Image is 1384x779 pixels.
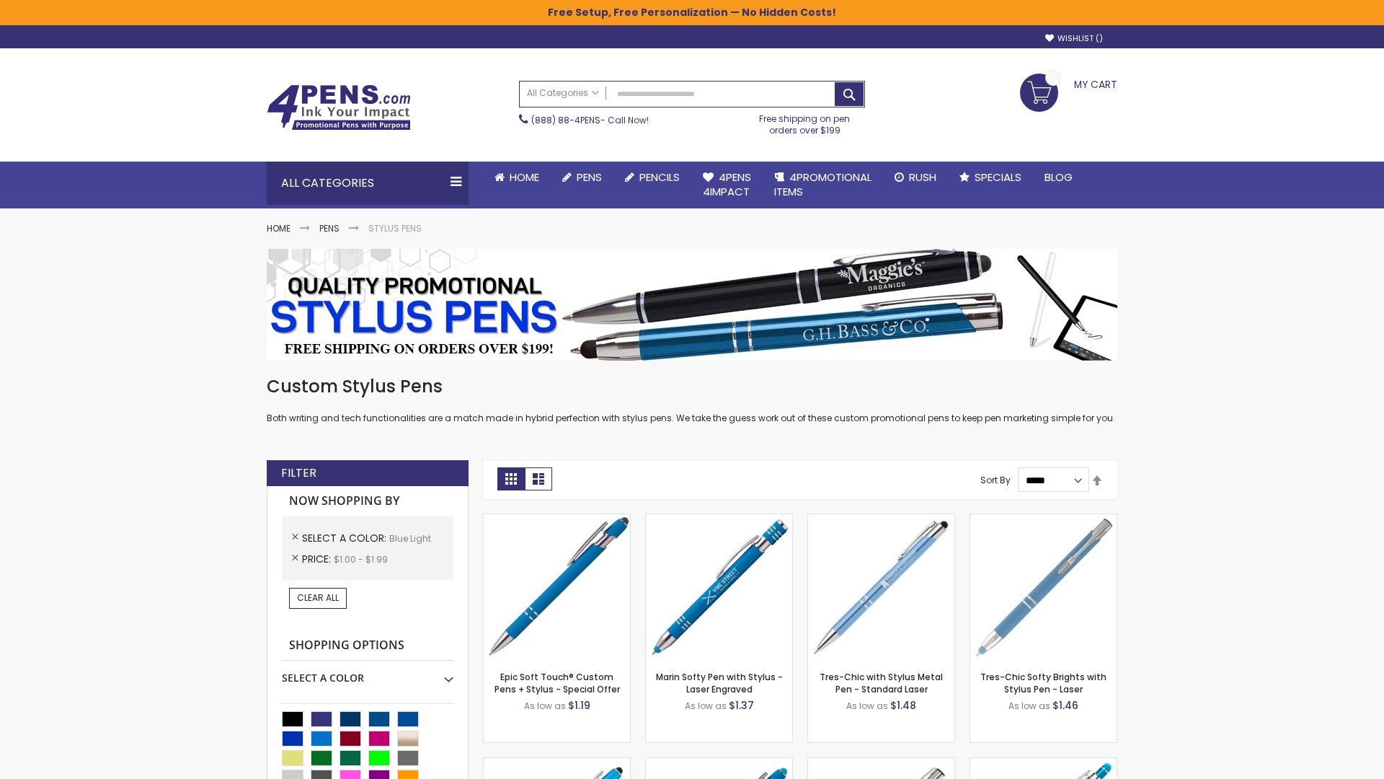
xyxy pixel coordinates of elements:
a: Tres-Chic Softy Brights with Stylus Pen - Laser-Blue - Light [970,514,1117,526]
span: As low as [1008,700,1050,712]
strong: Shopping Options [282,630,453,661]
strong: Stylus Pens [368,222,422,234]
a: Pencils [613,162,691,193]
a: Specials [948,162,1033,193]
span: Clear All [297,591,339,604]
span: Pencils [639,170,680,185]
a: Pens [319,222,340,234]
img: Tres-Chic with Stylus Metal Pen - Standard Laser-Blue - Light [808,514,954,661]
span: $1.48 [890,698,916,713]
a: All Categories [520,82,606,105]
a: Ellipse Stylus Pen - Standard Laser-Blue - Light [484,757,630,770]
span: All Categories [527,87,599,99]
span: $1.37 [729,698,754,713]
span: Blog [1044,170,1073,185]
span: Pens [577,170,602,185]
a: Rush [883,162,948,193]
img: Marin Softy Pen with Stylus - Laser Engraved-Blue - Light [646,514,792,661]
span: As low as [524,700,566,712]
div: Both writing and tech functionalities are a match made in hybrid perfection with stylus pens. We ... [267,375,1117,425]
a: Wishlist [1045,33,1103,44]
span: - Call Now! [531,114,649,126]
span: $1.19 [568,698,590,713]
a: Marin Softy Pen with Stylus - Laser Engraved-Blue - Light [646,514,792,526]
span: Home [510,170,539,185]
a: Tres-Chic with Stylus Metal Pen - Standard Laser-Blue - Light [808,514,954,526]
a: Pens [551,162,613,193]
img: 4P-MS8B-Blue - Light [484,514,630,661]
a: Tres-Chic with Stylus Metal Pen - Standard Laser [820,671,943,695]
a: Epic Soft Touch® Custom Pens + Stylus - Special Offer [494,671,620,695]
img: 4Pens Custom Pens and Promotional Products [267,84,411,131]
span: Rush [909,170,936,185]
label: Sort By [980,474,1011,486]
a: Phoenix Softy Brights with Stylus Pen - Laser-Blue - Light [970,757,1117,770]
div: Select A Color [282,661,453,685]
a: Marin Softy Pen with Stylus - Laser Engraved [656,671,783,695]
a: Ellipse Softy Brights with Stylus Pen - Laser-Blue - Light [646,757,792,770]
a: 4P-MS8B-Blue - Light [484,514,630,526]
a: Tres-Chic Touch Pen - Standard Laser-Blue - Light [808,757,954,770]
div: Free shipping on pen orders over $199 [745,107,866,136]
span: 4Pens 4impact [703,170,751,199]
a: Clear All [289,588,347,608]
span: Specials [975,170,1021,185]
a: Tres-Chic Softy Brights with Stylus Pen - Laser [980,671,1106,695]
span: Select A Color [302,531,389,545]
a: 4Pens4impact [691,162,763,208]
span: 4PROMOTIONAL ITEMS [774,170,871,199]
span: As low as [685,700,727,712]
a: Home [483,162,551,193]
span: $1.46 [1052,698,1078,713]
strong: Filter [281,465,316,481]
div: All Categories [267,162,469,205]
h1: Custom Stylus Pens [267,375,1117,398]
a: (888) 88-4PENS [531,114,600,126]
span: $1.00 - $1.99 [334,553,388,565]
a: Home [267,222,290,234]
span: Blue Light [389,532,431,545]
img: Tres-Chic Softy Brights with Stylus Pen - Laser-Blue - Light [970,514,1117,661]
a: 4PROMOTIONALITEMS [763,162,883,208]
a: Blog [1033,162,1084,193]
img: Stylus Pens [267,249,1117,361]
strong: Grid [497,467,525,490]
span: Price [302,552,334,566]
strong: Now Shopping by [282,486,453,516]
span: As low as [846,700,888,712]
